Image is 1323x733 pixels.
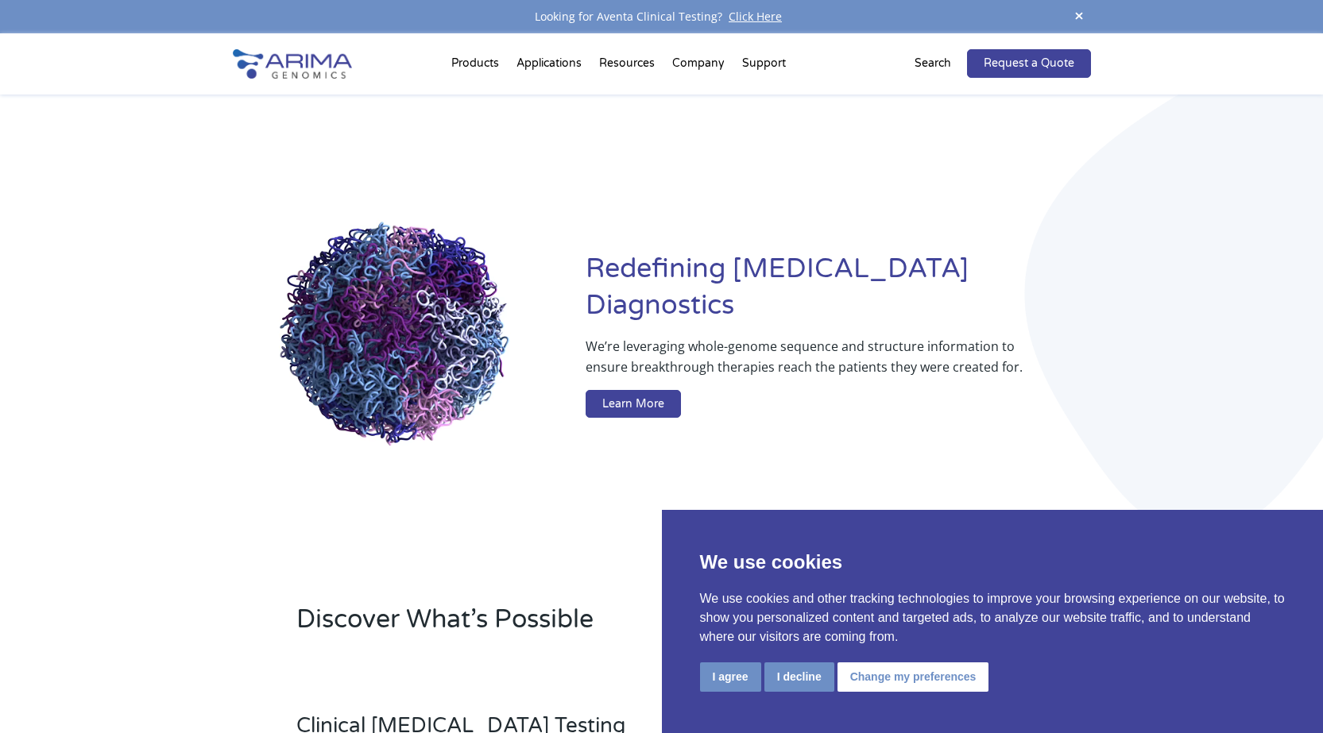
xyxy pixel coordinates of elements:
[586,336,1027,390] p: We’re leveraging whole-genome sequence and structure information to ensure breakthrough therapies...
[764,662,834,692] button: I decline
[915,53,951,74] p: Search
[722,9,788,24] a: Click Here
[586,251,1090,336] h1: Redefining [MEDICAL_DATA] Diagnostics
[296,602,865,650] h2: Discover What’s Possible
[586,390,681,419] a: Learn More
[838,662,989,692] button: Change my preferences
[233,6,1091,27] div: Looking for Aventa Clinical Testing?
[700,589,1286,646] p: We use cookies and other tracking technologies to improve your browsing experience on our website...
[967,49,1091,78] a: Request a Quote
[233,49,352,79] img: Arima-Genomics-logo
[700,548,1286,577] p: We use cookies
[700,662,761,692] button: I agree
